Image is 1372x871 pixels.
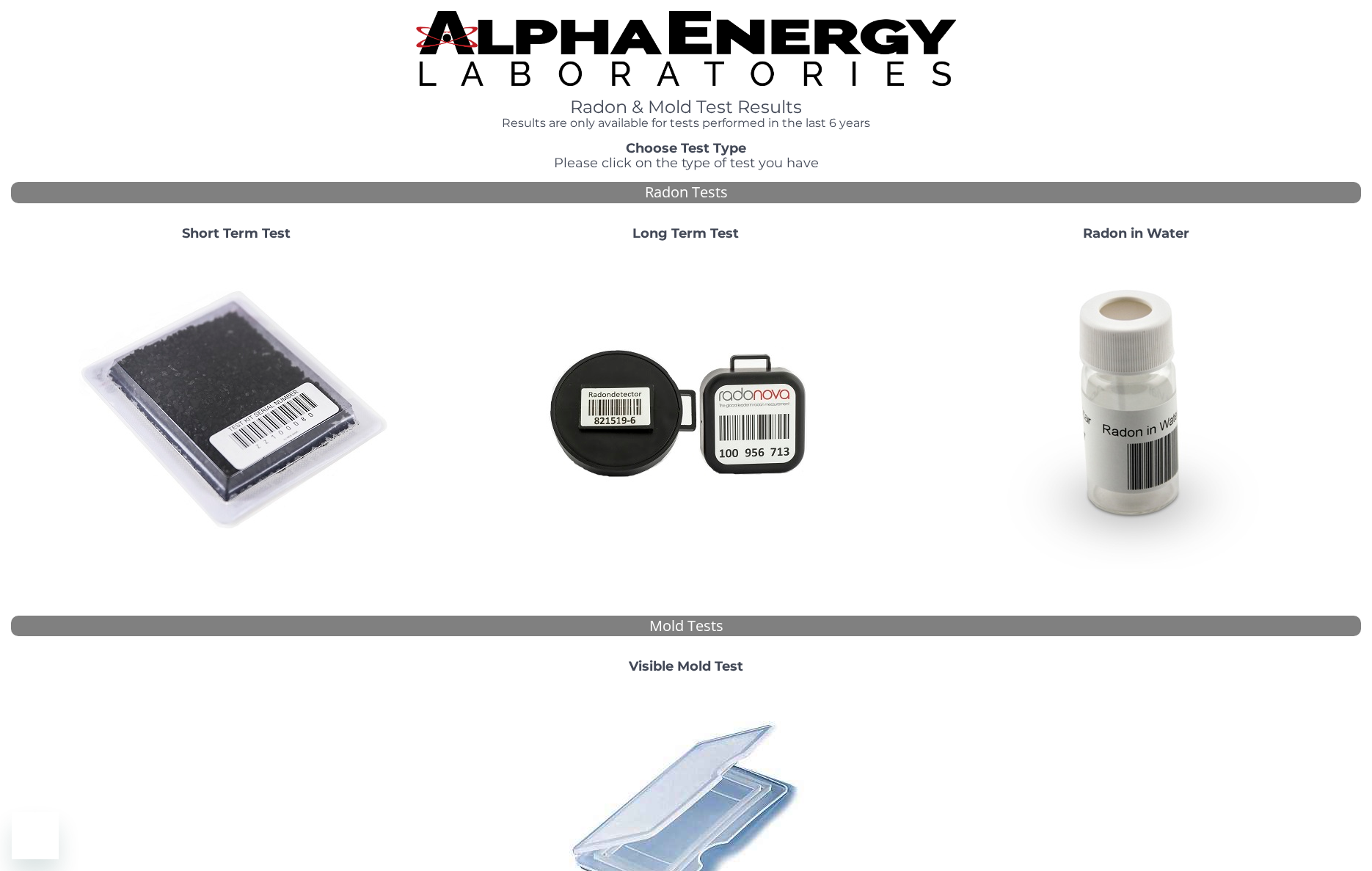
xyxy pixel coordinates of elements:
strong: Choose Test Type [626,140,746,156]
img: RadoninWater.jpg [978,253,1293,569]
strong: Radon in Water [1083,225,1189,241]
img: Radtrak2vsRadtrak3.jpg [528,253,844,569]
div: Mold Tests [11,616,1361,637]
div: Radon Tests [11,182,1361,203]
img: ShortTerm.jpg [79,253,394,569]
iframe: Button to launch messaging window [12,812,59,859]
strong: Visible Mold Test [629,658,743,674]
span: Please click on the type of test you have [554,155,819,171]
img: TightCrop.jpg [416,11,956,86]
h4: Results are only available for tests performed in the last 6 years [416,117,956,130]
strong: Short Term Test [182,225,291,241]
h1: Radon & Mold Test Results [416,98,956,117]
strong: Long Term Test [632,225,739,241]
